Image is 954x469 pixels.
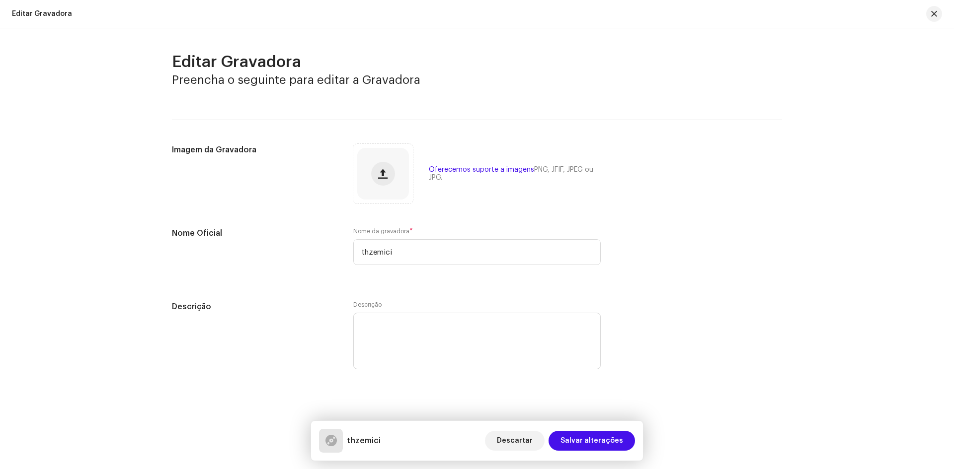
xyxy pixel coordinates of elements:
[429,166,601,182] div: Oferecemos suporte a imagens
[353,227,413,235] label: Nome da gravadora
[347,435,381,447] h5: thzemici
[172,227,337,239] h5: Nome Oficial
[172,144,337,156] h5: Imagem da Gravadora
[353,239,601,265] input: Digite algo...
[172,52,782,72] h2: Editar Gravadora
[172,72,782,88] h3: Preencha o seguinte para editar a Gravadora
[353,301,382,309] label: Descrição
[560,431,623,451] span: Salvar alterações
[172,301,337,313] h5: Descrição
[485,431,545,451] button: Descartar
[549,431,635,451] button: Salvar alterações
[497,431,533,451] span: Descartar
